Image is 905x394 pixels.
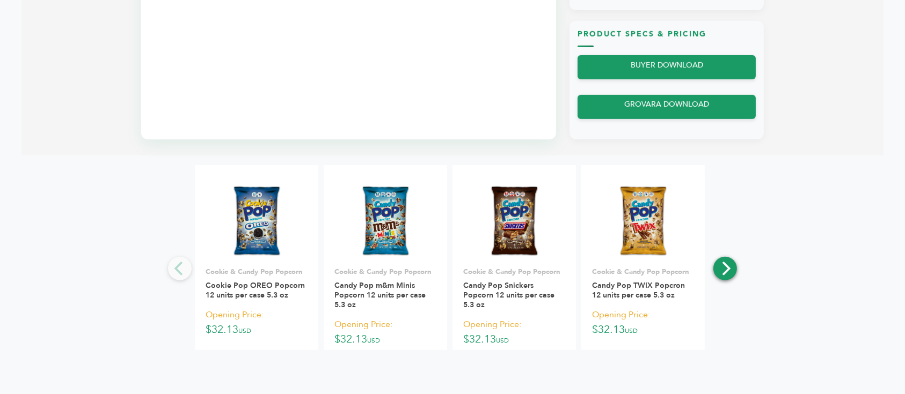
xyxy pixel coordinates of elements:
a: Candy Pop Snickers Popcorn 12 units per case 5.3 oz [463,280,554,310]
p: Cookie & Candy Pop Popcorn [206,267,308,277]
a: Cookie Pop OREO Popcorn 12 units per case 5.3 oz [206,280,305,300]
a: GROVARA DOWNLOAD [578,95,756,119]
p: $32.13 [334,316,436,348]
p: $32.13 [592,307,694,338]
span: USD [496,336,509,345]
p: Cookie & Candy Pop Popcorn [463,267,565,277]
img: Cookie Pop OREO Popcorn 12 units per case 5.3 oz [229,183,284,260]
span: Opening Price: [334,317,392,332]
img: Candy Pop Snickers Popcorn 12 units per case 5.3 oz [487,183,542,260]
a: Candy Pop m&m Minis Popcorn 12 units per case 5.3 oz [334,280,426,310]
span: USD [367,336,380,345]
img: Candy Pop TWIX Popcron 12 units per case 5.3 oz [616,183,670,260]
span: USD [625,326,638,335]
p: Cookie & Candy Pop Popcorn [334,267,436,277]
h3: Product Specs & Pricing [578,29,756,48]
span: Opening Price: [206,308,264,322]
span: USD [238,326,251,335]
a: BUYER DOWNLOAD [578,55,756,79]
p: $32.13 [463,316,565,348]
span: Opening Price: [592,308,650,322]
span: Opening Price: [463,317,521,332]
a: Candy Pop TWIX Popcron 12 units per case 5.3 oz [592,280,685,300]
p: $32.13 [206,307,308,338]
button: Next [713,257,737,280]
img: Candy Pop m&m Minis Popcorn 12 units per case 5.3 oz [358,183,413,260]
p: Cookie & Candy Pop Popcorn [592,267,694,277]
